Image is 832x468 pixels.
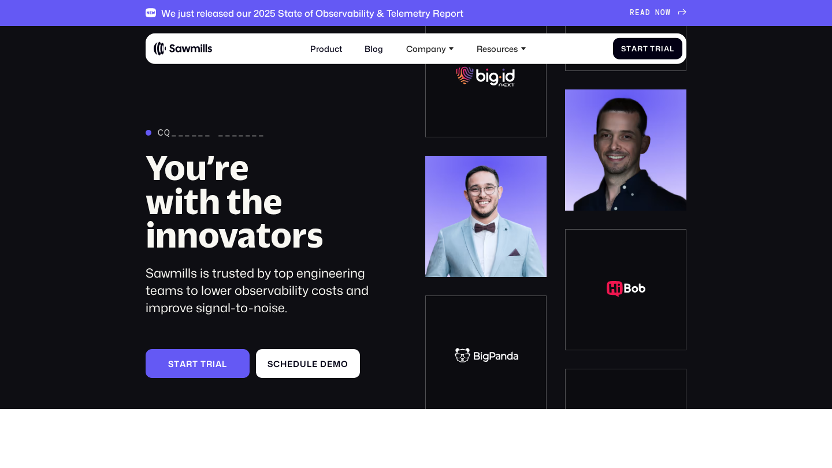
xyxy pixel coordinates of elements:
[146,151,389,252] h1: You’re with the innovators
[425,149,547,270] img: customer photo
[630,9,686,17] a: READNOW
[280,359,287,369] span: h
[626,44,632,53] span: t
[621,44,626,53] span: S
[186,359,192,369] span: r
[158,127,265,138] div: cq______ _______
[406,43,446,53] div: Company
[660,9,666,17] span: O
[400,37,460,59] div: Company
[327,359,333,369] span: e
[565,83,686,204] img: customer photo
[471,37,533,59] div: Resources
[256,349,360,378] a: Scheduledemo
[635,9,640,17] span: E
[643,44,648,53] span: t
[661,44,664,53] span: i
[287,359,293,369] span: e
[333,359,341,369] span: m
[216,359,222,369] span: a
[146,264,389,317] div: Sawmills is trusted by top engineering teams to lower observability costs and improve signal-to-n...
[174,359,180,369] span: t
[645,9,651,17] span: D
[161,8,463,18] div: We just released our 2025 State of Observability & Telemetry Report
[200,359,206,369] span: t
[312,359,318,369] span: e
[655,9,660,17] span: N
[666,9,671,17] span: W
[213,359,216,369] span: i
[320,359,327,369] span: d
[273,359,280,369] span: c
[640,9,645,17] span: A
[664,44,670,53] span: a
[670,44,674,53] span: l
[613,38,682,59] a: StartTrial
[293,359,300,369] span: d
[655,44,661,53] span: r
[637,44,643,53] span: r
[192,359,198,369] span: t
[341,359,348,369] span: o
[477,43,518,53] div: Resources
[300,359,307,369] span: u
[304,37,348,59] a: Product
[630,9,635,17] span: R
[650,44,655,53] span: T
[222,359,227,369] span: l
[632,44,637,53] span: a
[146,349,250,378] a: Starttrial
[168,359,174,369] span: S
[307,359,312,369] span: l
[455,58,517,81] img: BigID White logo
[180,359,186,369] span: a
[358,37,389,59] a: Blog
[206,359,213,369] span: r
[268,359,273,369] span: S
